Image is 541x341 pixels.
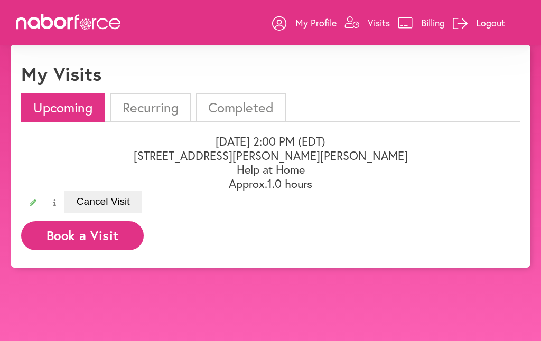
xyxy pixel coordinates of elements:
li: Completed [196,93,286,122]
h1: My Visits [21,62,101,85]
p: Logout [476,16,505,29]
p: My Profile [295,16,337,29]
a: Billing [398,7,445,39]
li: Recurring [110,93,190,122]
a: Visits [344,7,390,39]
li: Upcoming [21,93,105,122]
a: Logout [453,7,505,39]
p: Visits [368,16,390,29]
p: Help at Home [21,163,520,176]
a: Book a Visit [21,229,144,239]
button: Cancel Visit [64,191,142,213]
button: Book a Visit [21,221,144,250]
p: Approx. 1.0 hours [21,177,520,191]
span: [DATE] 2:00 PM (EDT) [216,134,325,149]
p: [STREET_ADDRESS][PERSON_NAME][PERSON_NAME] [21,149,520,163]
a: My Profile [272,7,337,39]
p: Billing [421,16,445,29]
